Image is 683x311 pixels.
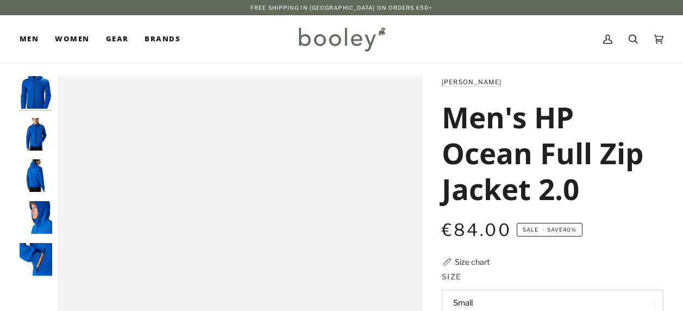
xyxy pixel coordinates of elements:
span: Sale [523,227,538,233]
em: • [540,227,547,233]
img: Helly Hansen Men's HP Ocean 2.0 Full Zip Jacket Cobalt 2.0 - Booley Galway [20,159,52,192]
span: €84.00 [442,220,511,240]
span: Size [442,271,462,282]
img: Helly Hansen Men's HP Ocean 2.0 Full Zip Jacket Cobalt 2.0 - Booley Galway [20,201,52,234]
img: Helly Hansen Men's HP Ocean 2.0 Full Zip Jacket Cobalt 2.0 - Booley Galway [20,76,52,109]
a: Women [47,15,97,63]
span: Save [517,223,582,237]
span: Gear [106,34,129,45]
div: Size chart [455,256,490,268]
span: Women [55,34,89,45]
a: Men [20,15,47,63]
h1: Men's HP Ocean Full Zip Jacket 2.0 [442,99,655,207]
img: Helly Hansen Men's HP Ocean 2.0 Full Zip Jacket Cobalt 2.0 - Booley Galway [20,243,52,276]
p: Free Shipping in [GEOGRAPHIC_DATA] on Orders €50+ [250,3,433,12]
a: Brands [136,15,189,63]
a: Gear [98,15,137,63]
span: Men [20,34,39,45]
img: Booley [294,23,389,55]
span: 40% [563,227,577,233]
a: [PERSON_NAME] [442,78,502,86]
img: Helly Hansen Men's HP Ocean 2.0 Full Zip Jacket Cobalt 2.0 - Booley Galway [20,118,52,151]
span: Brands [145,34,180,45]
